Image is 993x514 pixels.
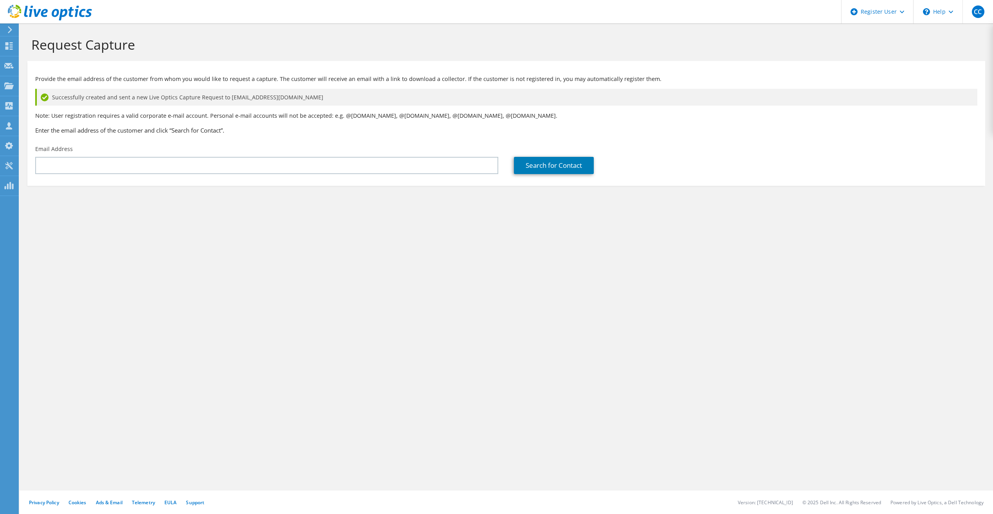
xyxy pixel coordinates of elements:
[68,499,87,506] a: Cookies
[132,499,155,506] a: Telemetry
[514,157,594,174] a: Search for Contact
[890,499,984,506] li: Powered by Live Optics, a Dell Technology
[923,8,930,15] svg: \n
[35,126,977,135] h3: Enter the email address of the customer and click “Search for Contact”.
[738,499,793,506] li: Version: [TECHNICAL_ID]
[35,75,977,83] p: Provide the email address of the customer from whom you would like to request a capture. The cust...
[972,5,984,18] span: CC
[164,499,177,506] a: EULA
[802,499,881,506] li: © 2025 Dell Inc. All Rights Reserved
[35,145,73,153] label: Email Address
[31,36,977,53] h1: Request Capture
[186,499,204,506] a: Support
[29,499,59,506] a: Privacy Policy
[35,111,977,120] p: Note: User registration requires a valid corporate e-mail account. Personal e-mail accounts will ...
[96,499,123,506] a: Ads & Email
[52,93,323,102] span: Successfully created and sent a new Live Optics Capture Request to [EMAIL_ADDRESS][DOMAIN_NAME]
